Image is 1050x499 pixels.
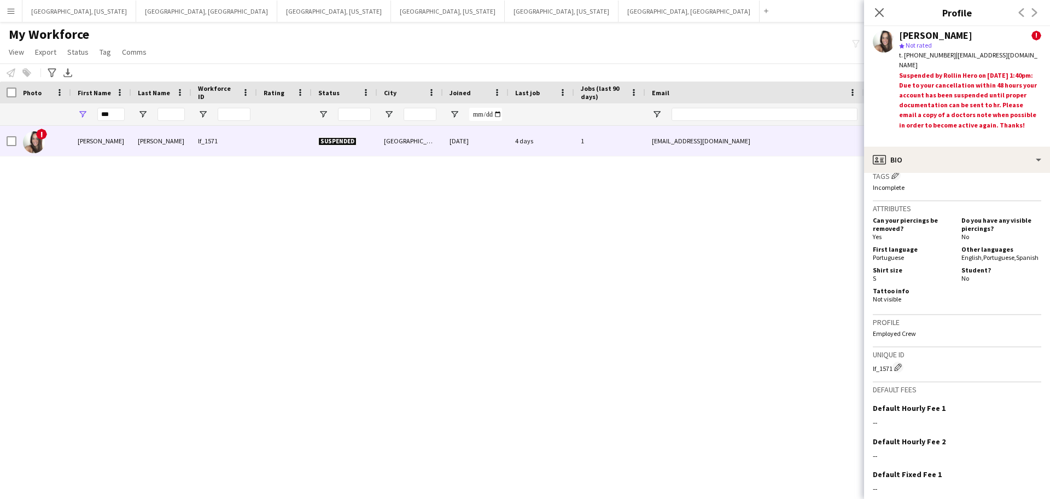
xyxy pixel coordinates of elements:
[450,89,471,97] span: Joined
[31,45,61,59] a: Export
[873,329,1041,338] p: Employed Crew
[9,26,89,43] span: My Workforce
[4,45,28,59] a: View
[36,129,47,140] span: !
[191,126,257,156] div: lf_1571
[118,45,151,59] a: Comms
[198,109,208,119] button: Open Filter Menu
[873,484,1041,494] div: --
[61,66,74,79] app-action-btn: Export XLSX
[122,47,147,57] span: Comms
[136,1,277,22] button: [GEOGRAPHIC_DATA], [GEOGRAPHIC_DATA]
[218,108,250,121] input: Workforce ID Filter Input
[873,403,946,413] h3: Default Hourly Fee 1
[63,45,93,59] a: Status
[873,204,1041,213] h3: Attributes
[22,1,136,22] button: [GEOGRAPHIC_DATA], [US_STATE]
[318,89,340,97] span: Status
[45,66,59,79] app-action-btn: Advanced filters
[35,47,56,57] span: Export
[672,108,857,121] input: Email Filter Input
[23,89,42,97] span: Photo
[873,451,1041,461] div: --
[873,253,904,262] span: Portuguese
[318,137,357,146] span: Suspended
[505,1,619,22] button: [GEOGRAPHIC_DATA], [US_STATE]
[961,216,1041,233] h5: Do you have any visible piercings?
[338,108,371,121] input: Status Filter Input
[873,274,876,282] span: S
[961,266,1041,274] h5: Student?
[100,47,111,57] span: Tag
[864,147,1050,173] div: Bio
[67,47,89,57] span: Status
[961,253,983,262] span: English ,
[873,385,1041,394] h3: Default fees
[873,362,1041,373] div: lf_1571
[873,350,1041,359] h3: Unique ID
[404,108,436,121] input: City Filter Input
[873,266,953,274] h5: Shirt size
[645,126,864,156] div: [EMAIL_ADDRESS][DOMAIN_NAME]
[961,274,969,282] span: No
[23,131,45,153] img: Jay Godoy
[157,108,185,121] input: Last Name Filter Input
[873,437,946,446] h3: Default Hourly Fee 2
[873,245,953,253] h5: First language
[961,245,1041,253] h5: Other languages
[873,317,1041,327] h3: Profile
[1031,31,1041,40] span: !
[873,469,942,479] h3: Default Fixed Fee 1
[899,51,1037,69] span: | [EMAIL_ADDRESS][DOMAIN_NAME]
[198,84,237,101] span: Workforce ID
[983,253,1016,262] span: Portuguese ,
[443,126,509,156] div: [DATE]
[97,108,125,121] input: First Name Filter Input
[619,1,760,22] button: [GEOGRAPHIC_DATA], [GEOGRAPHIC_DATA]
[652,109,662,119] button: Open Filter Menu
[264,89,284,97] span: Rating
[138,109,148,119] button: Open Filter Menu
[384,109,394,119] button: Open Filter Menu
[873,233,882,241] span: Yes
[78,89,111,97] span: First Name
[873,417,1041,427] div: --
[95,45,115,59] a: Tag
[899,140,1041,150] div: [EMAIL_ADDRESS][DOMAIN_NAME]
[873,183,1041,192] p: Incomplete
[318,109,328,119] button: Open Filter Menu
[652,89,669,97] span: Email
[509,126,574,156] div: 4 days
[899,31,972,40] div: [PERSON_NAME]
[906,41,932,49] span: Not rated
[864,5,1050,20] h3: Profile
[9,47,24,57] span: View
[384,89,396,97] span: City
[873,295,901,303] span: Not visible
[873,287,953,295] h5: Tattoo info
[377,126,443,156] div: [GEOGRAPHIC_DATA]
[961,233,969,241] span: No
[873,216,953,233] h5: Can your piercings be removed?
[78,109,87,119] button: Open Filter Menu
[469,108,502,121] input: Joined Filter Input
[574,126,645,156] div: 1
[131,126,191,156] div: [PERSON_NAME]
[71,126,131,156] div: [PERSON_NAME]
[581,84,626,101] span: Jobs (last 90 days)
[450,109,459,119] button: Open Filter Menu
[1016,253,1039,262] span: Spanish
[899,51,956,59] span: t. [PHONE_NUMBER]
[277,1,391,22] button: [GEOGRAPHIC_DATA], [US_STATE]
[391,1,505,22] button: [GEOGRAPHIC_DATA], [US_STATE]
[138,89,170,97] span: Last Name
[515,89,540,97] span: Last job
[873,170,1041,181] h3: Tags
[899,71,1041,142] div: Suspended by Rollin Hero on [DATE] 1:40pm: Due to your cancellation within 48 hours your account ...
